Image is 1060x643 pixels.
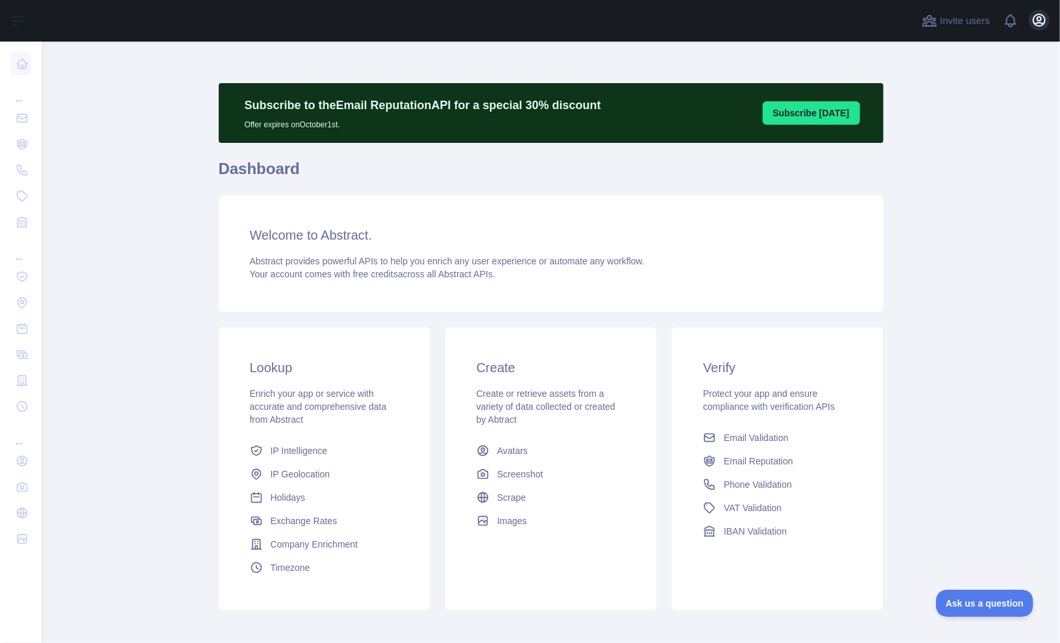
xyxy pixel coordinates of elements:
span: Invite users [940,14,990,29]
a: Avatars [471,439,630,462]
span: free credits [353,269,398,279]
iframe: Toggle Customer Support [936,590,1034,617]
span: Enrich your app or service with accurate and comprehensive data from Abstract [250,388,387,425]
span: IBAN Validation [724,525,787,538]
button: Invite users [919,10,992,31]
span: Phone Validation [724,478,792,491]
h3: Welcome to Abstract. [250,226,852,244]
span: IP Intelligence [271,444,328,457]
span: Scrape [497,491,526,504]
a: Timezone [245,556,404,579]
span: Your account comes with across all Abstract APIs. [250,269,495,279]
a: Images [471,509,630,533]
a: Scrape [471,486,630,509]
a: IP Intelligence [245,439,404,462]
span: Company Enrichment [271,538,358,551]
span: Abstract provides powerful APIs to help you enrich any user experience or automate any workflow. [250,256,645,266]
span: Create or retrieve assets from a variety of data collected or created by Abtract [476,388,615,425]
div: ... [10,78,31,104]
span: Screenshot [497,468,543,481]
h3: Lookup [250,359,399,377]
span: Images [497,514,527,527]
span: Exchange Rates [271,514,338,527]
span: Email Validation [724,431,788,444]
span: Protect your app and ensure compliance with verification APIs [703,388,835,412]
span: Timezone [271,561,310,574]
button: Subscribe [DATE] [763,101,860,125]
h3: Verify [703,359,852,377]
span: Holidays [271,491,306,504]
h3: Create [476,359,625,377]
a: Holidays [245,486,404,509]
span: Email Reputation [724,455,793,468]
h1: Dashboard [219,158,883,190]
p: Subscribe to the Email Reputation API for a special 30 % discount [245,96,601,114]
a: Screenshot [471,462,630,486]
a: Exchange Rates [245,509,404,533]
p: Offer expires on October 1st. [245,114,601,130]
div: ... [10,421,31,447]
span: VAT Validation [724,501,782,514]
div: ... [10,236,31,262]
a: VAT Validation [698,496,857,520]
a: Phone Validation [698,473,857,496]
a: Email Validation [698,426,857,449]
span: Avatars [497,444,528,457]
a: Email Reputation [698,449,857,473]
a: IBAN Validation [698,520,857,543]
a: IP Geolocation [245,462,404,486]
span: IP Geolocation [271,468,330,481]
a: Company Enrichment [245,533,404,556]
